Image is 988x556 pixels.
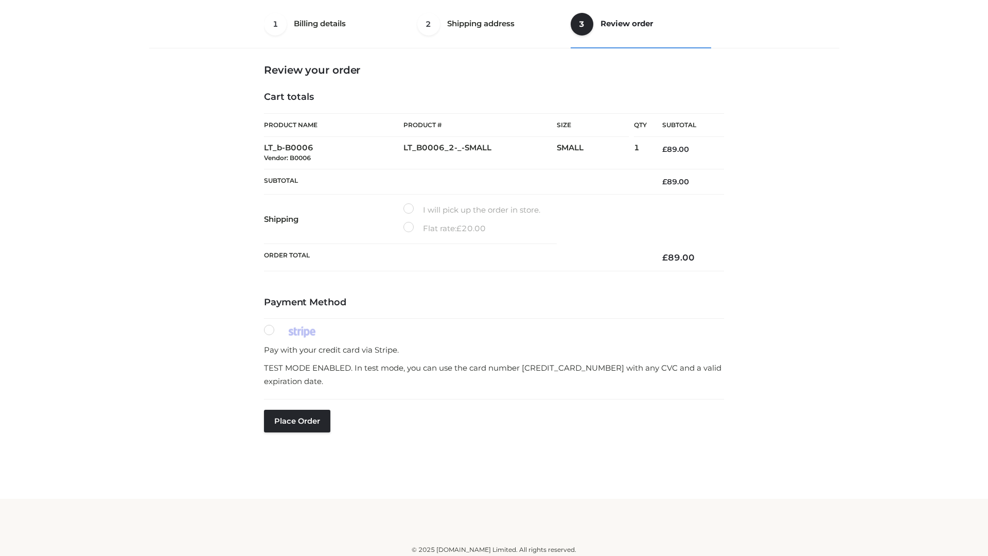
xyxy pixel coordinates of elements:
th: Order Total [264,244,647,271]
label: I will pick up the order in store. [403,203,540,217]
span: £ [662,252,668,263]
td: LT_b-B0006 [264,137,403,169]
th: Size [557,114,629,137]
th: Qty [634,113,647,137]
td: LT_B0006_2-_-SMALL [403,137,557,169]
p: TEST MODE ENABLED. In test mode, you can use the card number [CREDIT_CARD_NUMBER] with any CVC an... [264,361,724,388]
th: Product Name [264,113,403,137]
td: 1 [634,137,647,169]
th: Subtotal [647,114,724,137]
h4: Payment Method [264,297,724,308]
th: Shipping [264,195,403,244]
bdi: 20.00 [456,223,486,233]
p: Pay with your credit card via Stripe. [264,343,724,357]
div: © 2025 [DOMAIN_NAME] Limited. All rights reserved. [153,545,835,555]
bdi: 89.00 [662,145,689,154]
small: Vendor: B0006 [264,154,311,162]
bdi: 89.00 [662,177,689,186]
td: SMALL [557,137,634,169]
label: Flat rate: [403,222,486,235]
th: Subtotal [264,169,647,194]
h3: Review your order [264,64,724,76]
h4: Cart totals [264,92,724,103]
button: Place order [264,410,330,432]
span: £ [662,145,667,154]
span: £ [456,223,462,233]
span: £ [662,177,667,186]
th: Product # [403,113,557,137]
bdi: 89.00 [662,252,695,263]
